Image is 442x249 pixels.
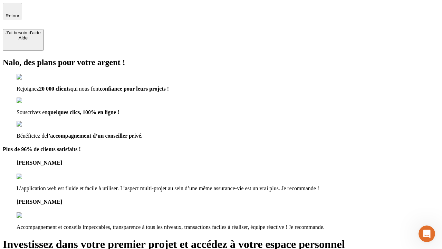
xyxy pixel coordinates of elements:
span: quelques clics, 100% en ligne ! [47,109,119,115]
span: confiance pour leurs projets ! [100,86,169,92]
span: 20 000 clients [39,86,71,92]
p: Accompagnement et conseils impeccables, transparence à tous les niveaux, transactions faciles à r... [17,224,439,230]
img: checkmark [17,98,46,104]
h4: [PERSON_NAME] [17,199,439,205]
h4: Plus de 96% de clients satisfaits ! [3,146,439,153]
img: reviews stars [17,212,51,219]
h2: Nalo, des plans pour votre argent ! [3,58,439,67]
img: reviews stars [17,174,51,180]
span: qui nous font [70,86,99,92]
div: Aide [6,35,41,40]
iframe: Intercom live chat [419,225,435,242]
span: Bénéficiez de [17,133,47,139]
button: J’ai besoin d'aideAide [3,29,44,51]
span: l’accompagnement d’un conseiller privé. [47,133,143,139]
button: Retour [3,3,22,19]
img: checkmark [17,121,46,127]
span: Rejoignez [17,86,39,92]
img: checkmark [17,74,46,80]
h4: [PERSON_NAME] [17,160,439,166]
div: J’ai besoin d'aide [6,30,41,35]
span: Souscrivez en [17,109,47,115]
span: Retour [6,13,19,18]
p: L’application web est fluide et facile à utiliser. L’aspect multi-projet au sein d’une même assur... [17,185,439,192]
